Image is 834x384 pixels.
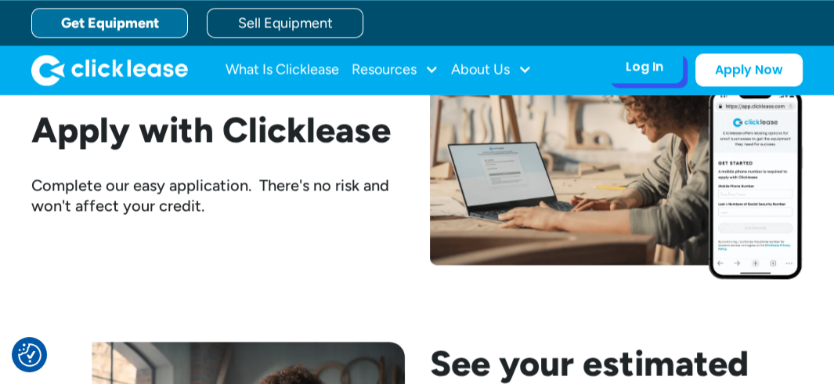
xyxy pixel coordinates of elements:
[451,54,532,85] div: About Us
[430,45,803,279] img: Woman filling out clicklease get started form on her computer
[31,8,188,38] a: Get Equipment
[626,59,663,74] div: Log In
[31,54,188,85] a: home
[18,343,42,367] img: Revisit consent button
[207,8,363,38] a: Sell Equipment
[352,54,439,85] div: Resources
[695,53,803,86] a: Apply Now
[31,109,405,150] h2: Apply with Clicklease
[31,175,405,216] div: Complete our easy application. There's no risk and won't affect your credit.
[31,54,188,85] img: Clicklease logo
[226,54,339,85] a: What Is Clicklease
[18,343,42,367] button: Consent Preferences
